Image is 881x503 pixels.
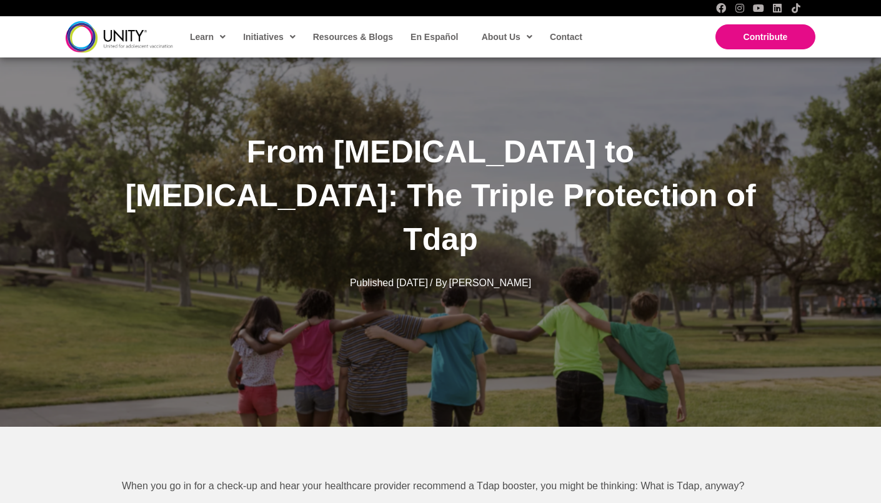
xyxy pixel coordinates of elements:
[744,32,788,42] span: Contribute
[125,134,755,257] span: From [MEDICAL_DATA] to [MEDICAL_DATA]: The Triple Protection of Tdap
[544,22,587,51] a: Contact
[190,27,226,46] span: Learn
[754,3,764,13] a: YouTube
[307,22,398,51] a: Resources & Blogs
[411,32,458,42] span: En Español
[243,27,296,46] span: Initiatives
[791,3,801,13] a: TikTok
[735,3,745,13] a: Instagram
[66,21,173,52] img: unity-logo-dark
[350,277,428,288] span: Published [DATE]
[550,32,582,42] span: Contact
[716,3,726,13] a: Facebook
[772,3,782,13] a: LinkedIn
[715,24,815,49] a: Contribute
[122,481,744,491] span: When you go in for a check-up and hear your healthcare provider recommend a Tdap booster, you mig...
[475,22,537,51] a: About Us
[449,277,532,288] span: [PERSON_NAME]
[482,27,532,46] span: About Us
[430,277,447,288] span: / By
[404,22,463,51] a: En Español
[313,32,393,42] span: Resources & Blogs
